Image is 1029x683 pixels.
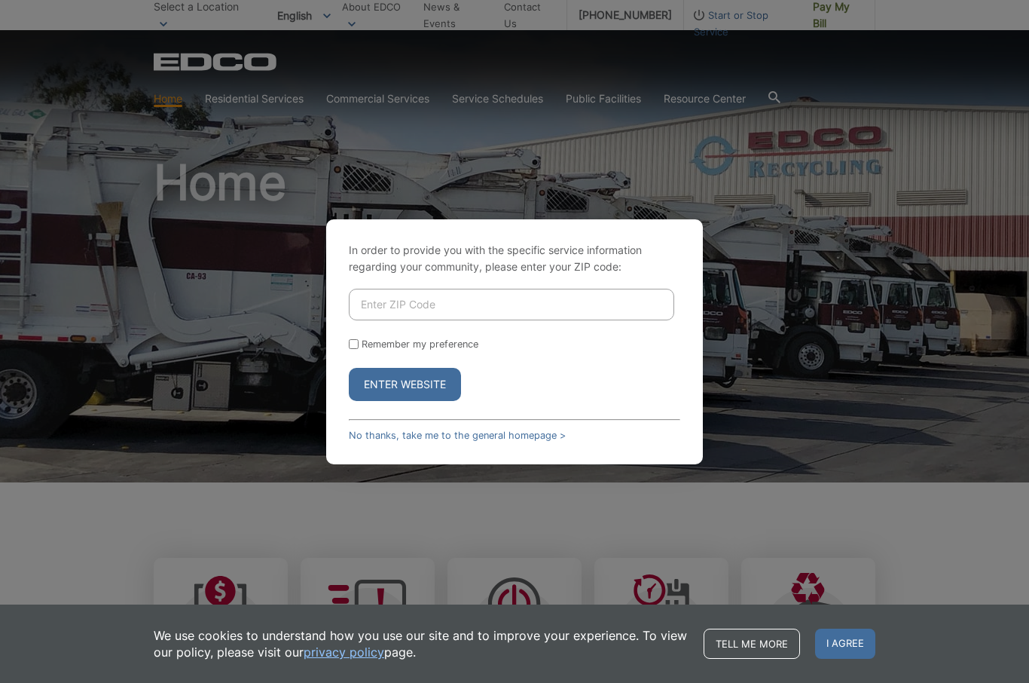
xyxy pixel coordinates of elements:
p: We use cookies to understand how you use our site and to improve your experience. To view our pol... [154,627,689,660]
input: Enter ZIP Code [349,289,674,320]
a: No thanks, take me to the general homepage > [349,430,566,441]
a: privacy policy [304,644,384,660]
label: Remember my preference [362,338,478,350]
a: Tell me more [704,629,800,659]
p: In order to provide you with the specific service information regarding your community, please en... [349,242,680,275]
span: I agree [815,629,875,659]
button: Enter Website [349,368,461,401]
